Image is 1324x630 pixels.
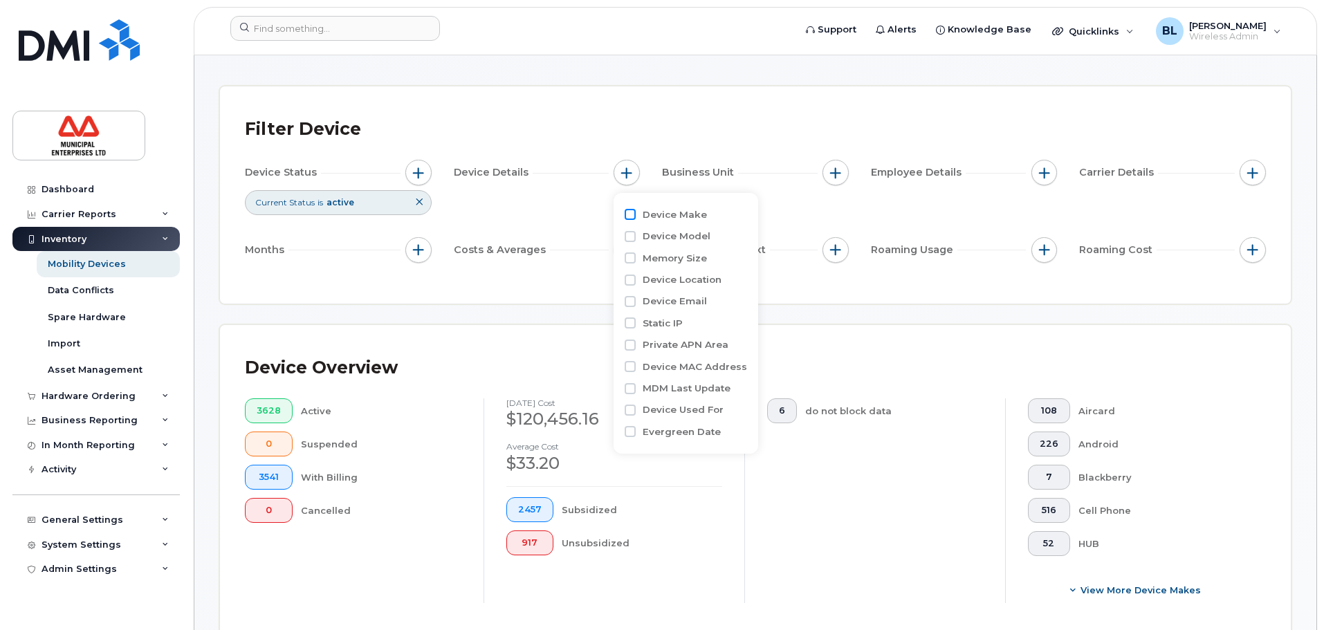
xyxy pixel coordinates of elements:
div: With Billing [301,465,462,490]
div: Quicklinks [1042,17,1143,45]
span: Knowledge Base [948,23,1031,37]
label: Device Make [643,208,707,221]
span: Wireless Admin [1189,31,1267,42]
button: 3628 [245,398,293,423]
button: 6 [767,398,797,423]
span: Costs & Averages [454,243,550,257]
span: 6 [779,405,785,416]
span: Alerts [888,23,917,37]
a: Alerts [866,16,926,44]
a: Knowledge Base [926,16,1041,44]
button: 52 [1028,531,1070,556]
span: [PERSON_NAME] [1189,20,1267,31]
button: 2457 [506,497,553,522]
span: Business Unit [662,165,738,180]
span: 3541 [257,472,281,483]
span: 0 [257,438,281,450]
button: 7 [1028,465,1070,490]
span: 226 [1040,438,1058,450]
label: Device Model [643,230,710,243]
div: Cell Phone [1078,498,1244,523]
button: 108 [1028,398,1070,423]
span: 516 [1040,505,1058,516]
span: Roaming Cost [1079,243,1157,257]
a: Support [796,16,866,44]
button: 226 [1028,432,1070,456]
h4: [DATE] cost [506,398,722,407]
div: $120,456.16 [506,407,722,431]
div: HUB [1078,531,1244,556]
span: View More Device Makes [1081,584,1201,597]
label: Memory Size [643,252,707,265]
div: Device Overview [245,350,398,386]
span: Employee Details [871,165,966,180]
span: 2457 [518,504,542,515]
label: MDM Last Update [643,382,730,395]
input: Find something... [230,16,440,41]
div: do not block data [805,398,984,423]
div: $33.20 [506,452,722,475]
span: 0 [257,505,281,516]
div: Blackberry [1078,465,1244,490]
span: Carrier Details [1079,165,1158,180]
div: Filter Device [245,111,361,147]
span: BL [1162,23,1177,39]
span: active [327,197,354,207]
span: Months [245,243,288,257]
div: Active [301,398,462,423]
button: 3541 [245,465,293,490]
button: 917 [506,530,553,555]
button: View More Device Makes [1028,578,1244,603]
span: 3628 [257,405,281,416]
span: Roaming Usage [871,243,957,257]
div: Aircard [1078,398,1244,423]
span: 917 [518,537,542,548]
span: 7 [1040,472,1058,483]
div: Cancelled [301,498,462,523]
span: Device Status [245,165,321,180]
div: Subsidized [562,497,723,522]
button: 0 [245,498,293,523]
div: Brad Lyons [1146,17,1291,45]
button: 516 [1028,498,1070,523]
span: Support [818,23,856,37]
span: Quicklinks [1069,26,1119,37]
label: Private APN Area [643,338,728,351]
label: Device MAC Address [643,360,747,373]
button: 0 [245,432,293,456]
div: Suspended [301,432,462,456]
span: 108 [1040,405,1058,416]
span: 52 [1040,538,1058,549]
label: Evergreen Date [643,425,721,438]
label: Static IP [643,317,683,330]
label: Device Location [643,273,721,286]
span: Device Details [454,165,533,180]
div: Android [1078,432,1244,456]
div: Unsubsidized [562,530,723,555]
label: Device Email [643,295,707,308]
span: is [318,196,323,208]
label: Device Used For [643,403,724,416]
span: Current Status [255,196,315,208]
h4: Average cost [506,442,722,451]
